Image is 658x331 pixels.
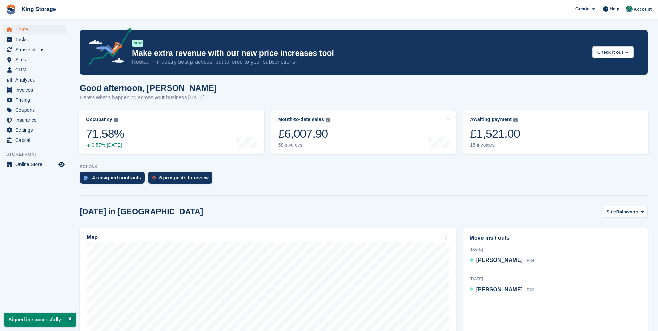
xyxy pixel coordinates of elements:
[4,313,76,327] p: Signed in successfully.
[3,125,66,135] a: menu
[132,58,587,66] p: Rooted in industry best practices, but tailored to your subscriptions.
[80,164,648,169] p: ACTIONS
[3,25,66,34] a: menu
[132,40,143,47] div: NEW
[3,95,66,105] a: menu
[92,175,141,180] div: 4 unsigned contracts
[15,125,57,135] span: Settings
[3,55,66,65] a: menu
[626,6,633,12] img: John King
[271,110,456,154] a: Month-to-date sales £6,007.90 58 invoices
[15,55,57,65] span: Sites
[86,117,112,122] div: Occupancy
[15,115,57,125] span: Insurance
[3,105,66,115] a: menu
[148,172,216,187] a: 6 prospects to review
[15,45,57,54] span: Subscriptions
[3,75,66,85] a: menu
[3,160,66,169] a: menu
[527,288,534,292] span: R20
[575,6,589,12] span: Create
[80,94,217,102] p: Here's what's happening across your business [DATE]
[83,28,131,68] img: price-adjustments-announcement-icon-8257ccfd72463d97f412b2fc003d46551f7dbcb40ab6d574587a9cd5c0d94...
[470,276,641,282] div: [DATE]
[476,287,523,292] span: [PERSON_NAME]
[15,65,57,75] span: CRM
[79,110,264,154] a: Occupancy 71.58% 0.57% [DATE]
[527,258,534,263] span: R34
[3,135,66,145] a: menu
[470,256,535,265] a: [PERSON_NAME] R34
[470,234,641,242] h2: Move ins / outs
[84,176,89,180] img: contract_signature_icon-13c848040528278c33f63329250d36e43548de30e8caae1d1a13099fd9432cc5.svg
[278,127,330,141] div: £6,007.90
[513,118,518,122] img: icon-info-grey-7440780725fd019a000dd9b08b2336e03edf1995a4989e88bcd33f0948082b44.svg
[15,85,57,95] span: Invoices
[278,142,330,148] div: 58 invoices
[80,83,217,93] h1: Good afternoon, [PERSON_NAME]
[463,110,648,154] a: Awaiting payment £1,521.00 15 invoices
[616,209,639,215] span: Rainworth
[6,4,16,15] img: stora-icon-8386f47178a22dfd0bd8f6a31ec36ba5ce8667c1dd55bd0f319d3a0aa187defe.svg
[634,6,652,13] span: Account
[114,118,118,122] img: icon-info-grey-7440780725fd019a000dd9b08b2336e03edf1995a4989e88bcd33f0948082b44.svg
[3,115,66,125] a: menu
[57,160,66,169] a: Preview store
[470,127,520,141] div: £1,521.00
[3,85,66,95] a: menu
[592,46,634,58] button: Check it out →
[152,176,156,180] img: prospect-51fa495bee0391a8d652442698ab0144808aea92771e9ea1ae160a38d050c398.svg
[80,207,203,217] h2: [DATE] in [GEOGRAPHIC_DATA]
[15,25,57,34] span: Home
[278,117,324,122] div: Month-to-date sales
[87,234,98,240] h2: Map
[476,257,523,263] span: [PERSON_NAME]
[6,151,69,158] span: Storefront
[15,75,57,85] span: Analytics
[15,95,57,105] span: Pricing
[15,105,57,115] span: Coupons
[470,142,520,148] div: 15 invoices
[132,48,587,58] p: Make extra revenue with our new price increases tool
[80,172,148,187] a: 4 unsigned contracts
[470,117,512,122] div: Awaiting payment
[15,160,57,169] span: Online Store
[470,286,535,295] a: [PERSON_NAME] R20
[3,65,66,75] a: menu
[86,142,124,148] div: 0.57% [DATE]
[326,118,330,122] img: icon-info-grey-7440780725fd019a000dd9b08b2336e03edf1995a4989e88bcd33f0948082b44.svg
[159,175,209,180] div: 6 prospects to review
[19,3,59,15] a: King Storage
[603,206,648,218] button: Site: Rainworth
[607,209,616,215] span: Site:
[610,6,619,12] span: Help
[86,127,124,141] div: 71.58%
[3,35,66,44] a: menu
[470,246,641,253] div: [DATE]
[15,35,57,44] span: Tasks
[15,135,57,145] span: Capital
[3,45,66,54] a: menu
